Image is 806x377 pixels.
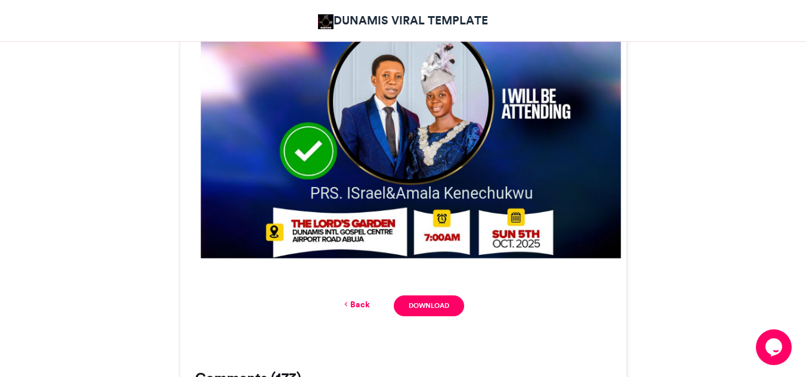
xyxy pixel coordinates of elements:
a: Back [342,298,370,311]
iframe: chat widget [756,329,794,365]
a: DUNAMIS VIRAL TEMPLATE [318,12,489,29]
a: Download [394,295,464,316]
img: DUNAMIS VIRAL TEMPLATE [318,14,334,29]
